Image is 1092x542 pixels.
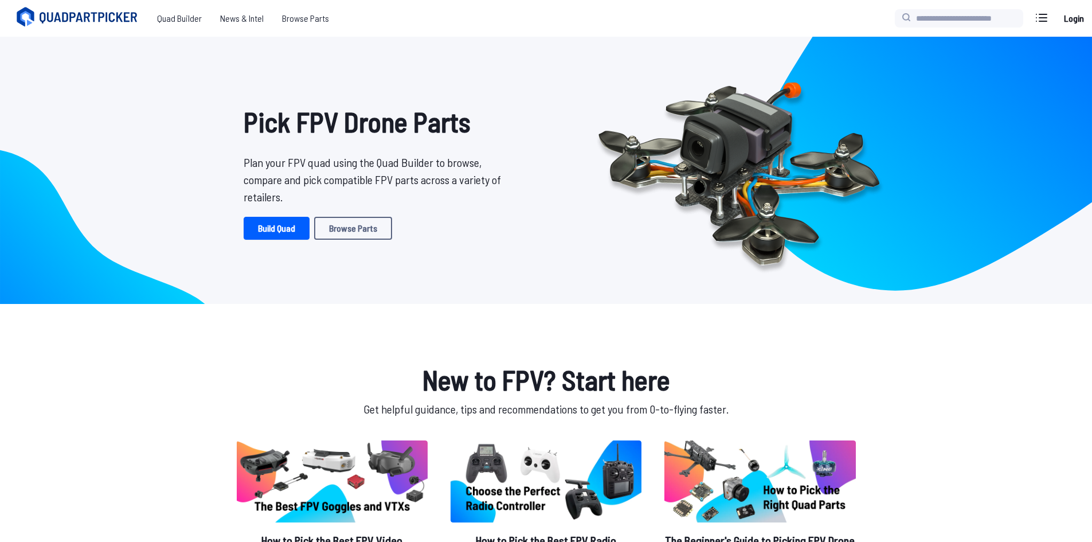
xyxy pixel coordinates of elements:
p: Plan your FPV quad using the Quad Builder to browse, compare and pick compatible FPV parts across... [244,154,510,205]
img: image of post [451,440,641,522]
h1: Pick FPV Drone Parts [244,101,510,142]
a: News & Intel [211,7,273,30]
a: Browse Parts [314,217,392,240]
a: Browse Parts [273,7,338,30]
p: Get helpful guidance, tips and recommendations to get you from 0-to-flying faster. [234,400,858,418]
a: Login [1060,7,1087,30]
a: Build Quad [244,217,310,240]
a: Quad Builder [148,7,211,30]
img: image of post [237,440,428,522]
img: image of post [664,440,855,522]
h1: New to FPV? Start here [234,359,858,400]
img: Quadcopter [574,56,904,285]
